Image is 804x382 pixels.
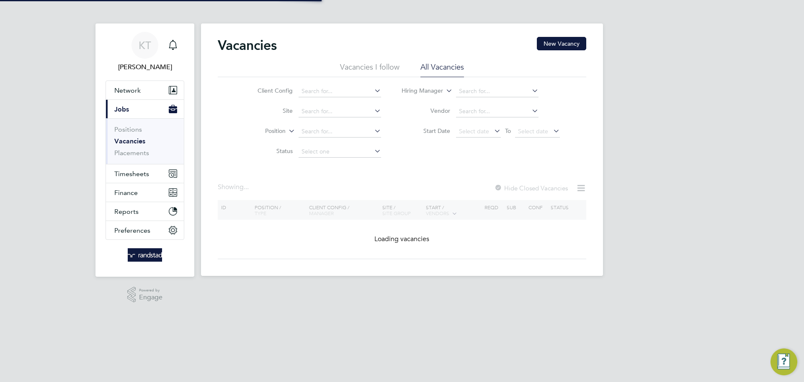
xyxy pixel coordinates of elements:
[106,62,184,72] span: Kieran Trotter
[127,287,163,303] a: Powered byEngage
[494,184,568,192] label: Hide Closed Vacancies
[502,125,513,136] span: To
[139,40,151,51] span: KT
[244,183,249,191] span: ...
[245,87,293,94] label: Client Config
[459,127,489,135] span: Select date
[456,106,539,117] input: Search for...
[114,189,138,197] span: Finance
[106,183,184,202] button: Finance
[106,118,184,164] div: Jobs
[114,149,149,157] a: Placements
[106,32,184,72] a: KT[PERSON_NAME]
[114,208,139,216] span: Reports
[237,127,286,135] label: Position
[139,287,162,294] span: Powered by
[114,226,150,234] span: Preferences
[106,100,184,118] button: Jobs
[299,106,381,117] input: Search for...
[299,146,381,158] input: Select one
[245,147,293,155] label: Status
[106,248,184,262] a: Go to home page
[114,170,149,178] span: Timesheets
[106,221,184,239] button: Preferences
[139,294,162,301] span: Engage
[299,86,381,97] input: Search for...
[456,86,539,97] input: Search for...
[402,127,450,135] label: Start Date
[106,202,184,221] button: Reports
[114,105,129,113] span: Jobs
[218,183,250,192] div: Showing
[106,164,184,183] button: Timesheets
[245,107,293,114] label: Site
[340,62,399,77] li: Vacancies I follow
[299,126,381,138] input: Search for...
[218,37,277,54] h2: Vacancies
[114,86,141,94] span: Network
[770,348,797,375] button: Engage Resource Center
[420,62,464,77] li: All Vacancies
[106,81,184,99] button: Network
[128,248,162,262] img: randstad-logo-retina.png
[402,107,450,114] label: Vendor
[537,37,586,50] button: New Vacancy
[114,125,142,133] a: Positions
[114,137,145,145] a: Vacancies
[95,23,194,277] nav: Main navigation
[518,127,548,135] span: Select date
[395,87,443,95] label: Hiring Manager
